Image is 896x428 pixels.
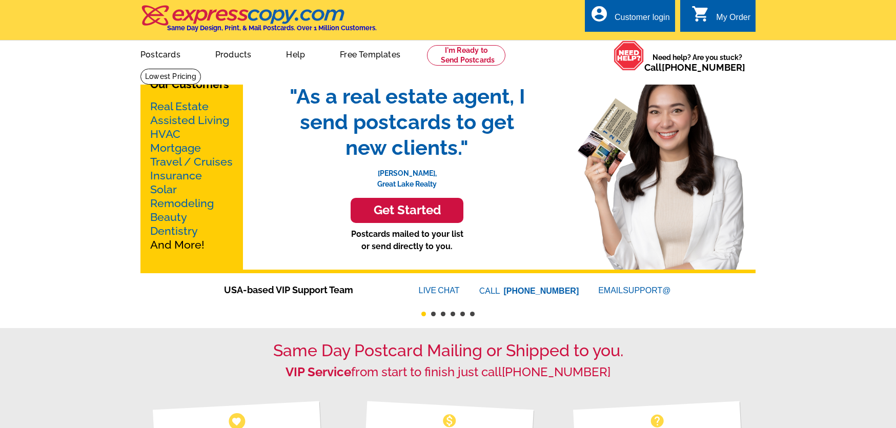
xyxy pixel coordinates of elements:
[150,169,202,182] a: Insurance
[614,40,644,71] img: help
[279,160,535,190] p: [PERSON_NAME], Great Lake Realty
[286,364,351,379] strong: VIP Service
[623,284,672,297] font: SUPPORT@
[167,24,377,32] h4: Same Day Design, Print, & Mail Postcards. Over 1 Million Customers.
[716,13,750,27] div: My Order
[419,284,438,297] font: LIVE
[431,312,436,316] button: 2 of 6
[140,12,377,32] a: Same Day Design, Print, & Mail Postcards. Over 1 Million Customers.
[231,416,242,426] span: favorite
[279,84,535,160] span: "As a real estate agent, I send postcards to get new clients."
[140,365,756,380] h2: from start to finish just call
[691,11,750,24] a: shopping_cart My Order
[662,62,745,73] a: [PHONE_NUMBER]
[279,198,535,223] a: Get Started
[150,128,180,140] a: HVAC
[470,312,475,316] button: 6 of 6
[504,287,579,295] a: [PHONE_NUMBER]
[150,155,233,168] a: Travel / Cruises
[598,286,672,295] a: EMAILSUPPORT@
[590,11,670,24] a: account_circle Customer login
[140,341,756,360] h1: Same Day Postcard Mailing or Shipped to you.
[270,42,321,66] a: Help
[460,312,465,316] button: 5 of 6
[419,286,460,295] a: LIVECHAT
[421,312,426,316] button: 1 of 6
[502,364,610,379] a: [PHONE_NUMBER]
[451,312,455,316] button: 4 of 6
[644,52,750,73] span: Need help? Are you stuck?
[363,203,451,218] h3: Get Started
[150,197,214,210] a: Remodeling
[590,5,608,23] i: account_circle
[224,283,388,297] span: USA-based VIP Support Team
[199,42,268,66] a: Products
[150,225,198,237] a: Dentistry
[441,312,445,316] button: 3 of 6
[615,13,670,27] div: Customer login
[323,42,417,66] a: Free Templates
[644,62,745,73] span: Call
[150,100,209,113] a: Real Estate
[150,141,201,154] a: Mortgage
[479,285,501,297] font: CALL
[150,114,229,127] a: Assisted Living
[150,211,187,223] a: Beauty
[150,99,233,252] p: And More!
[150,183,177,196] a: Solar
[279,228,535,253] p: Postcards mailed to your list or send directly to you.
[124,42,197,66] a: Postcards
[691,5,710,23] i: shopping_cart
